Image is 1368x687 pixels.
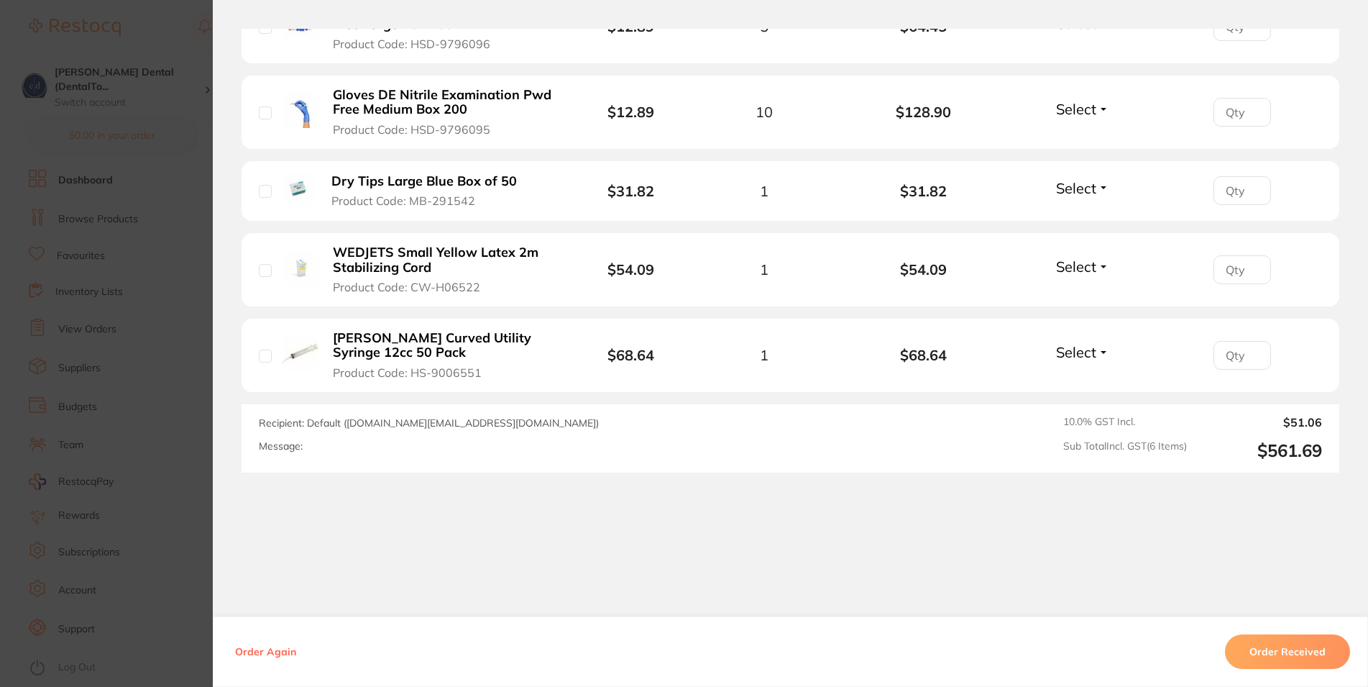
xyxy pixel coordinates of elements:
[1052,179,1114,197] button: Select
[331,194,475,207] span: Product Code: MB-291542
[1213,98,1271,127] input: Qty
[760,18,768,35] span: 5
[607,346,654,364] b: $68.64
[843,18,1003,35] b: $64.45
[327,173,533,209] button: Dry Tips Large Blue Box of 50 Product Code: MB-291542
[283,336,318,371] img: HENRY SCHEIN Curved Utility Syringe 12cc 50 Pack
[1052,258,1114,276] button: Select
[1063,416,1187,429] span: 10.0 % GST Incl.
[333,2,552,32] b: Gloves DE Nitrile Examination Pwd Free Large Box 200
[843,261,1003,278] b: $54.09
[333,123,490,136] span: Product Code: HSD-9796095
[1063,440,1187,461] span: Sub Total Incl. GST ( 6 Items)
[283,93,318,128] img: Gloves DE Nitrile Examination Pwd Free Medium Box 200
[333,245,552,275] b: WEDJETS Small Yellow Latex 2m Stabilizing Cord
[1052,100,1114,118] button: Select
[1213,255,1271,284] input: Qty
[333,281,480,294] span: Product Code: CW-H06522
[333,366,482,379] span: Product Code: HS-9006551
[259,440,303,452] label: Message:
[607,260,654,278] b: $54.09
[331,174,517,189] b: Dry Tips Large Blue Box of 50
[1225,634,1350,669] button: Order Received
[760,183,768,199] span: 1
[333,37,490,50] span: Product Code: HSD-9796096
[1213,341,1271,370] input: Qty
[283,251,318,286] img: WEDJETS Small Yellow Latex 2m Stabilizing Cord
[843,183,1003,199] b: $31.82
[283,173,316,206] img: Dry Tips Large Blue Box of 50
[231,645,300,658] button: Order Again
[843,104,1003,120] b: $128.90
[756,104,773,120] span: 10
[1198,416,1322,429] output: $51.06
[1056,343,1096,361] span: Select
[1213,176,1271,205] input: Qty
[1052,343,1114,361] button: Select
[1056,179,1096,197] span: Select
[333,331,552,360] b: [PERSON_NAME] Curved Utility Syringe 12cc 50 Pack
[760,261,768,278] span: 1
[329,330,556,381] button: [PERSON_NAME] Curved Utility Syringe 12cc 50 Pack Product Code: HS-9006551
[259,417,599,429] span: Recipient: Default ( [DOMAIN_NAME][EMAIL_ADDRESS][DOMAIN_NAME] )
[1056,258,1096,276] span: Select
[1198,440,1322,461] output: $561.69
[329,245,556,295] button: WEDJETS Small Yellow Latex 2m Stabilizing Cord Product Code: CW-H06522
[607,103,654,121] b: $12.89
[329,87,556,137] button: Gloves DE Nitrile Examination Pwd Free Medium Box 200 Product Code: HSD-9796095
[1056,100,1096,118] span: Select
[843,347,1003,363] b: $68.64
[607,182,654,200] b: $31.82
[760,347,768,363] span: 1
[333,88,552,117] b: Gloves DE Nitrile Examination Pwd Free Medium Box 200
